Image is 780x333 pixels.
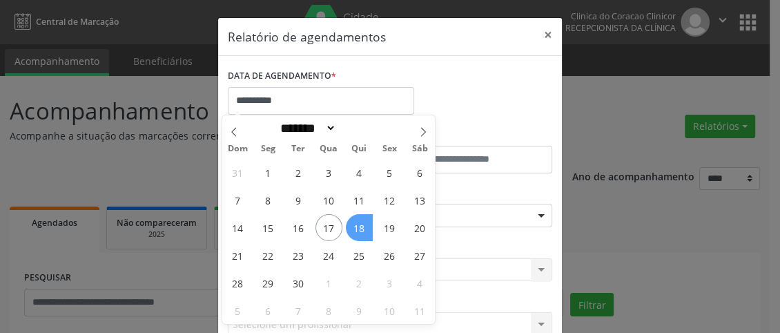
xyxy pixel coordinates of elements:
span: Setembro 21, 2025 [224,242,251,269]
span: Setembro 28, 2025 [224,269,251,296]
span: Setembro 15, 2025 [255,214,282,241]
span: Qua [313,144,344,153]
span: Outubro 8, 2025 [315,297,342,324]
button: Close [534,18,562,52]
h5: Relatório de agendamentos [228,28,386,46]
span: Outubro 6, 2025 [255,297,282,324]
span: Outubro 7, 2025 [285,297,312,324]
label: ATÉ [393,124,552,146]
span: Setembro 6, 2025 [407,159,433,186]
span: Setembro 14, 2025 [224,214,251,241]
span: Setembro 27, 2025 [407,242,433,269]
span: Outubro 9, 2025 [346,297,373,324]
span: Setembro 18, 2025 [346,214,373,241]
span: Setembro 9, 2025 [285,187,312,213]
span: Setembro 3, 2025 [315,159,342,186]
span: Outubro 1, 2025 [315,269,342,296]
span: Outubro 5, 2025 [224,297,251,324]
span: Setembro 17, 2025 [315,214,342,241]
span: Setembro 8, 2025 [255,187,282,213]
span: Dom [222,144,253,153]
span: Setembro 26, 2025 [376,242,403,269]
span: Setembro 29, 2025 [255,269,282,296]
span: Qui [344,144,374,153]
span: Outubro 10, 2025 [376,297,403,324]
span: Setembro 25, 2025 [346,242,373,269]
span: Setembro 1, 2025 [255,159,282,186]
span: Outubro 3, 2025 [376,269,403,296]
span: Setembro 20, 2025 [407,214,433,241]
span: Sex [374,144,404,153]
span: Setembro 30, 2025 [285,269,312,296]
span: Setembro 7, 2025 [224,187,251,213]
span: Setembro 13, 2025 [407,187,433,213]
span: Ter [283,144,313,153]
span: Setembro 12, 2025 [376,187,403,213]
span: Setembro 11, 2025 [346,187,373,213]
span: Setembro 10, 2025 [315,187,342,213]
input: Year [336,121,382,135]
span: Setembro 23, 2025 [285,242,312,269]
label: DATA DE AGENDAMENTO [228,66,336,87]
span: Setembro 5, 2025 [376,159,403,186]
select: Month [275,121,336,135]
span: Setembro 24, 2025 [315,242,342,269]
span: Outubro 4, 2025 [407,269,433,296]
span: Sáb [404,144,435,153]
span: Outubro 11, 2025 [407,297,433,324]
span: Agosto 31, 2025 [224,159,251,186]
span: Setembro 4, 2025 [346,159,373,186]
span: Setembro 16, 2025 [285,214,312,241]
span: Setembro 22, 2025 [255,242,282,269]
span: Seg [253,144,283,153]
span: Outubro 2, 2025 [346,269,373,296]
span: Setembro 2, 2025 [285,159,312,186]
span: Setembro 19, 2025 [376,214,403,241]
